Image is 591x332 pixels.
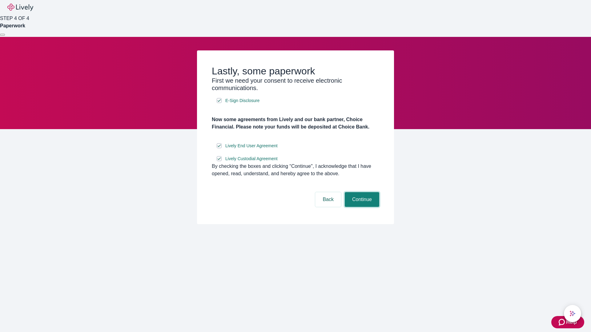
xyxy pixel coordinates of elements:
[7,4,33,11] img: Lively
[569,310,576,317] svg: Lively AI Assistant
[212,65,379,77] h2: Lastly, some paperwork
[224,155,279,163] a: e-sign disclosure document
[212,77,379,92] h3: First we need your consent to receive electronic communications.
[225,143,278,149] span: Lively End User Agreement
[559,318,566,326] svg: Zendesk support icon
[566,318,577,326] span: Help
[551,316,584,328] button: Zendesk support iconHelp
[225,97,259,104] span: E-Sign Disclosure
[224,97,261,105] a: e-sign disclosure document
[224,142,279,150] a: e-sign disclosure document
[212,163,379,177] div: By checking the boxes and clicking “Continue", I acknowledge that I have opened, read, understand...
[315,192,341,207] button: Back
[212,116,379,131] h4: Now some agreements from Lively and our bank partner, Choice Financial. Please note your funds wi...
[225,156,278,162] span: Lively Custodial Agreement
[345,192,379,207] button: Continue
[564,305,581,322] button: chat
